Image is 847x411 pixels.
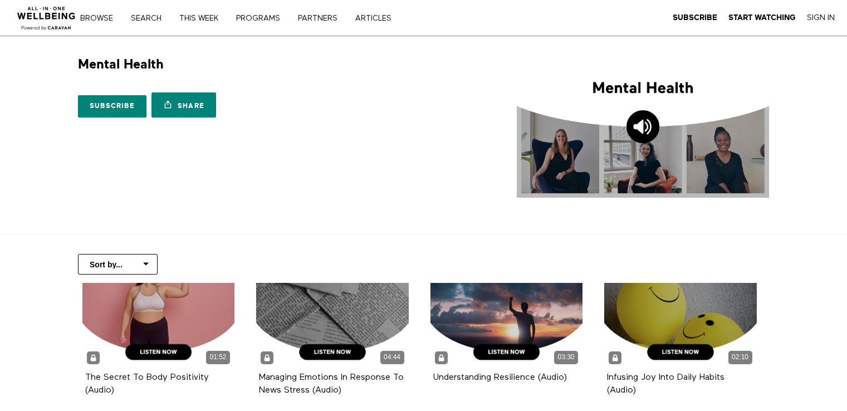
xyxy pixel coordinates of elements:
a: Infusing Joy Into Daily Habits (Audio) 02:10 [604,283,757,369]
a: PARTNERS [294,14,349,22]
div: 01:52 [206,351,230,364]
a: Share [151,92,216,118]
a: Browse [76,14,125,22]
a: Subscribe [78,95,146,118]
a: The Secret To Body Positivity (Audio) [85,373,209,394]
strong: Infusing Joy Into Daily Habits (Audio) [607,373,724,395]
a: PROGRAMS [232,14,292,22]
img: Mental Health [517,56,769,198]
a: Sign In [807,13,835,23]
a: THIS WEEK [175,14,230,22]
div: 02:10 [728,351,752,364]
a: Managing Emotions In Response To News Stress (Audio) 04:44 [256,283,409,369]
strong: Managing Emotions In Response To News Stress (Audio) [259,373,404,395]
strong: The Secret To Body Positivity (Audio) [85,373,209,395]
a: Start Watching [728,13,796,23]
a: Managing Emotions In Response To News Stress (Audio) [259,373,404,394]
strong: Subscribe [673,13,717,22]
strong: Start Watching [728,13,796,22]
h1: Mental Health [78,56,164,73]
a: Understanding Resilience (Audio) 03:30 [430,283,583,369]
strong: Understanding Resilience (Audio) [433,373,567,382]
a: Search [127,14,173,22]
div: 04:44 [380,351,404,364]
a: The Secret To Body Positivity (Audio) 01:52 [82,283,235,369]
nav: Primary [88,12,414,23]
a: Understanding Resilience (Audio) [433,373,567,381]
div: 03:30 [554,351,578,364]
a: Infusing Joy Into Daily Habits (Audio) [607,373,724,394]
a: ARTICLES [351,14,403,22]
a: Subscribe [673,13,717,23]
